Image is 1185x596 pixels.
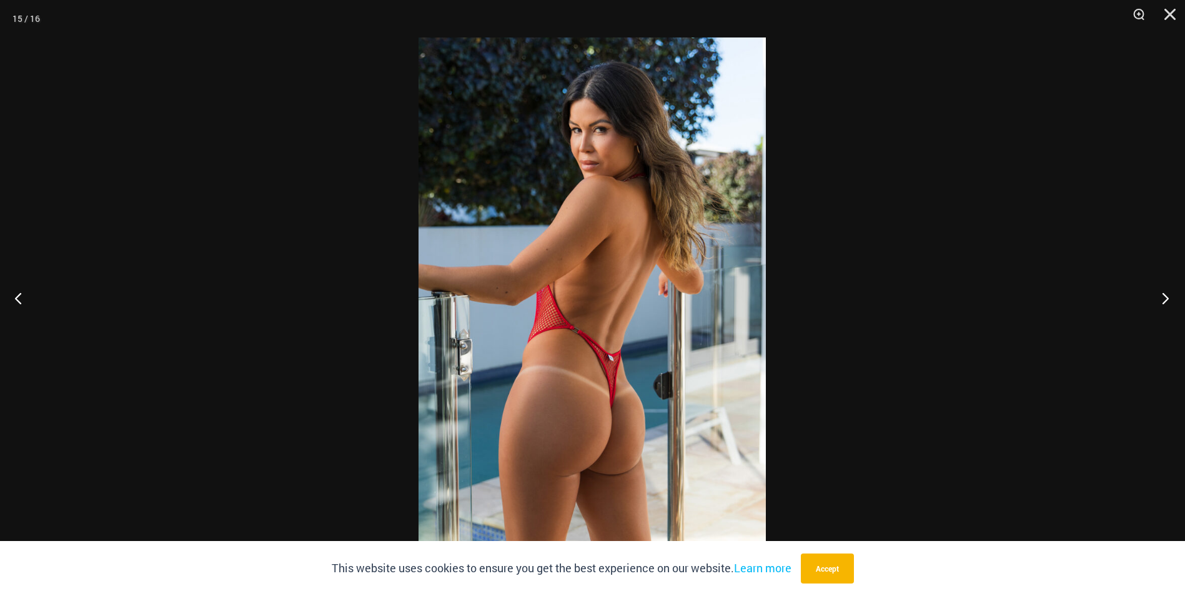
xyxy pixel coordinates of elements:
[419,37,766,559] img: Summer Storm Red 8019 One Piece 02
[734,560,791,575] a: Learn more
[332,559,791,578] p: This website uses cookies to ensure you get the best experience on our website.
[1138,267,1185,329] button: Next
[12,9,40,28] div: 15 / 16
[801,554,854,584] button: Accept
